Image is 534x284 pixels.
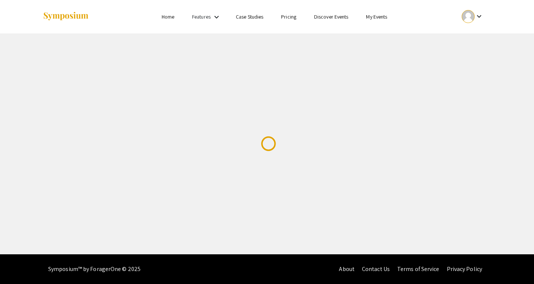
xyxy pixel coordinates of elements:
[314,13,349,20] a: Discover Events
[339,265,355,273] a: About
[192,13,211,20] a: Features
[475,12,484,21] mat-icon: Expand account dropdown
[454,8,491,25] button: Expand account dropdown
[212,13,221,22] mat-icon: Expand Features list
[447,265,482,273] a: Privacy Policy
[236,13,263,20] a: Case Studies
[362,265,390,273] a: Contact Us
[162,13,174,20] a: Home
[366,13,387,20] a: My Events
[281,13,296,20] a: Pricing
[397,265,439,273] a: Terms of Service
[48,254,141,284] div: Symposium™ by ForagerOne © 2025
[43,12,89,22] img: Symposium by ForagerOne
